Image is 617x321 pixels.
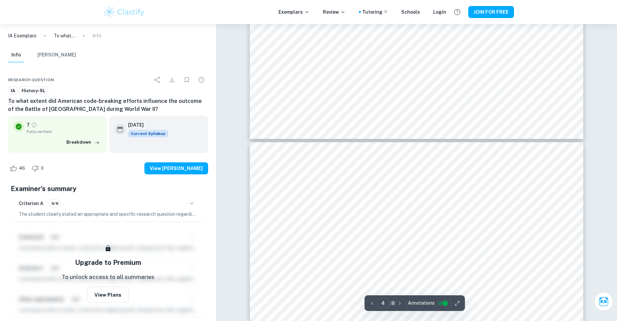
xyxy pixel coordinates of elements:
[433,8,446,16] a: Login
[362,8,388,16] a: Tutoring
[103,5,145,19] img: Clastify logo
[19,200,43,207] h6: Criterion A
[27,129,101,135] span: Fully verified
[401,8,420,16] a: Schools
[75,258,141,268] h5: Upgrade to Premium
[468,6,514,18] button: JOIN FOR FREE
[11,184,205,194] h5: Examiner's summary
[323,8,346,16] p: Review
[151,73,164,87] div: Share
[594,292,613,311] button: Ask Clai
[128,121,163,129] h6: [DATE]
[19,210,197,218] p: The student clearly stated an appropriate and specific research question regarding the influence ...
[62,273,154,282] p: To unlock access to all summaries
[31,122,37,128] a: Grade fully verified
[8,87,18,95] a: IA
[180,73,193,87] div: Bookmark
[65,137,101,147] button: Breakdown
[30,163,47,174] div: Dislike
[37,48,76,62] button: [PERSON_NAME]
[19,87,48,95] a: History-SL
[408,300,435,307] span: Annotations
[128,130,168,137] div: This exemplar is based on the current syllabus. Feel free to refer to it for inspiration/ideas wh...
[8,32,36,39] a: IA Exemplars
[452,6,463,18] button: Help and Feedback
[27,121,30,129] p: 7
[87,287,129,303] button: View Plans
[8,48,24,62] button: Info
[8,163,29,174] div: Like
[49,200,61,206] span: 5/6
[8,88,17,94] span: IA
[92,32,101,39] p: Info
[195,73,208,87] div: Report issue
[165,73,179,87] div: Download
[278,8,310,16] p: Exemplars
[37,165,47,172] span: 0
[8,77,54,83] span: Research question
[390,300,395,307] p: / 8
[15,165,29,172] span: 46
[128,130,168,137] span: Current Syllabus
[19,88,48,94] span: History-SL
[144,162,208,174] button: View [PERSON_NAME]
[8,97,208,113] h6: To what extent did American code-breaking efforts influence the outcome of the Battle of [GEOGRAP...
[54,32,75,39] p: To what extent did American code-breaking efforts influence the outcome of the Battle of [GEOGRAP...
